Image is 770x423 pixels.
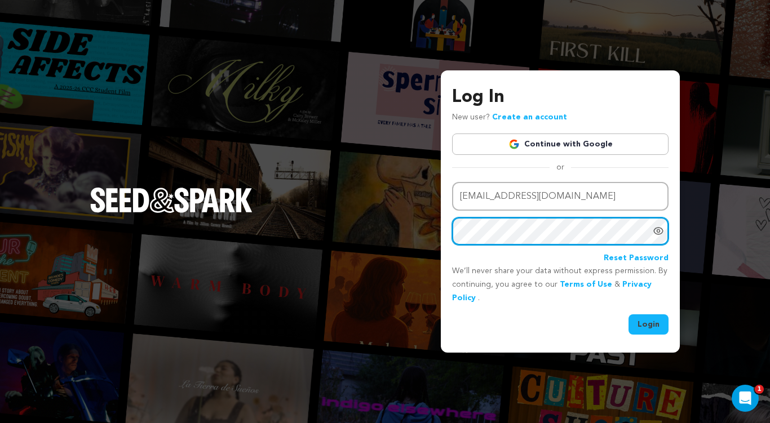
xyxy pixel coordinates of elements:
[755,385,764,394] span: 1
[452,182,669,211] input: Email address
[560,280,612,288] a: Terms of Use
[90,188,253,212] img: Seed&Spark Logo
[452,265,669,305] p: We’ll never share your data without express permission. By continuing, you agree to our & .
[452,133,669,155] a: Continue with Google
[604,252,669,265] a: Reset Password
[732,385,759,412] iframe: Intercom live chat
[492,113,567,121] a: Create an account
[508,139,520,150] img: Google logo
[653,225,664,237] a: Show password as plain text. Warning: this will display your password on the screen.
[452,84,669,111] h3: Log In
[452,111,567,124] p: New user?
[452,280,652,302] a: Privacy Policy
[90,188,253,235] a: Seed&Spark Homepage
[550,162,571,173] span: or
[629,314,669,335] button: Login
